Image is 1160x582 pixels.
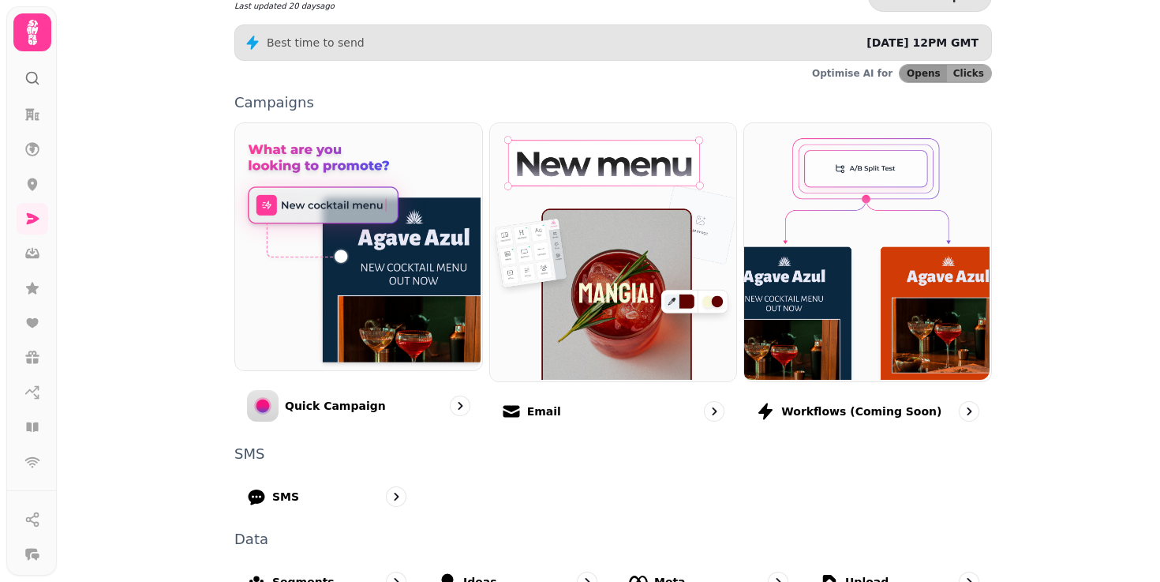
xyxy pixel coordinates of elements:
[953,69,984,78] span: Clicks
[388,489,404,505] svg: go to
[285,398,386,414] p: Quick Campaign
[812,67,892,80] p: Optimise AI for
[900,65,947,82] button: Opens
[781,404,941,419] p: Workflows (coming soon)
[234,474,419,520] a: SMS
[527,404,561,419] p: Email
[947,65,991,82] button: Clicks
[907,69,941,78] span: Opens
[234,447,992,461] p: SMS
[452,398,468,414] svg: go to
[234,122,483,434] a: Quick CampaignQuick Campaign
[488,122,735,380] img: Email
[267,35,365,51] p: Best time to send
[272,489,299,505] p: SMS
[743,122,992,434] a: Workflows (coming soon)Workflows (coming soon)
[489,122,738,434] a: EmailEmail
[961,404,977,419] svg: go to
[706,404,722,419] svg: go to
[234,122,481,369] img: Quick Campaign
[234,532,992,546] p: Data
[743,122,990,380] img: Workflows (coming soon)
[866,36,979,49] span: [DATE] 12PM GMT
[234,96,992,110] p: Campaigns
